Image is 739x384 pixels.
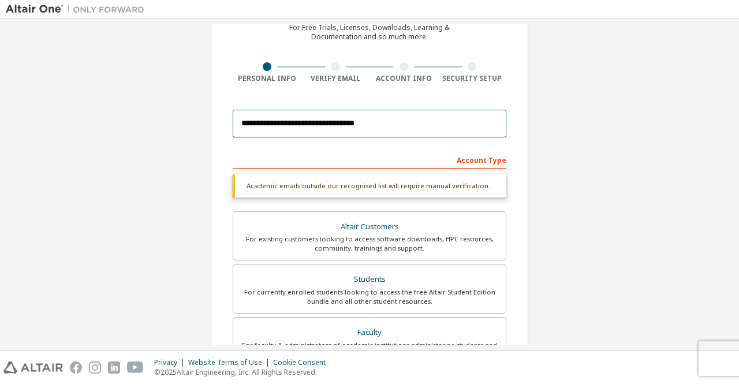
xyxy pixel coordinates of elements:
[273,358,333,367] div: Cookie Consent
[154,358,188,367] div: Privacy
[240,288,499,306] div: For currently enrolled students looking to access the free Altair Student Edition bundle and all ...
[369,74,438,83] div: Account Info
[3,361,63,374] img: altair_logo.svg
[438,74,507,83] div: Security Setup
[240,219,499,235] div: Altair Customers
[240,341,499,359] div: For faculty & administrators of academic institutions administering students and accessing softwa...
[233,150,506,169] div: Account Type
[240,271,499,288] div: Students
[188,358,273,367] div: Website Terms of Use
[154,367,333,377] p: © 2025 Altair Engineering, Inc. All Rights Reserved.
[108,361,120,374] img: linkedin.svg
[240,234,499,253] div: For existing customers looking to access software downloads, HPC resources, community, trainings ...
[233,74,301,83] div: Personal Info
[301,74,370,83] div: Verify Email
[240,325,499,341] div: Faculty
[6,3,150,15] img: Altair One
[70,361,82,374] img: facebook.svg
[233,174,506,197] div: Academic emails outside our recognised list will require manual verification.
[89,361,101,374] img: instagram.svg
[127,361,144,374] img: youtube.svg
[289,23,450,42] div: For Free Trials, Licenses, Downloads, Learning & Documentation and so much more.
